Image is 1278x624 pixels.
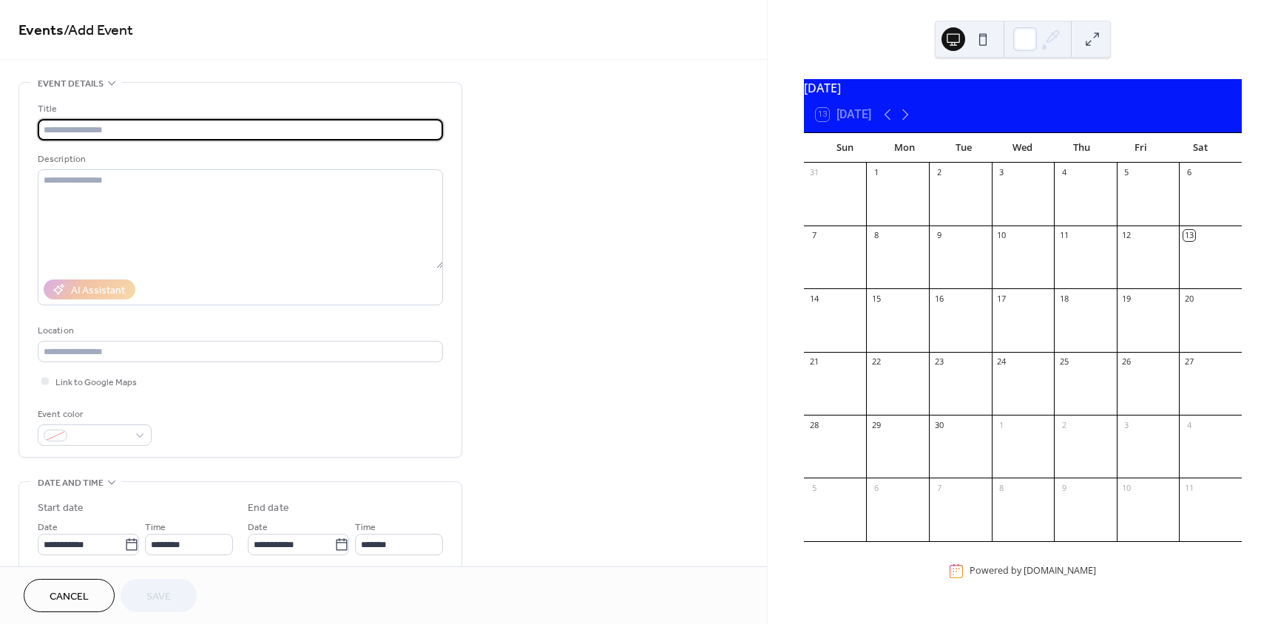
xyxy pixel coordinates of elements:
[996,230,1007,241] div: 10
[808,293,819,304] div: 14
[1183,230,1194,241] div: 13
[1183,293,1194,304] div: 20
[1121,419,1132,430] div: 3
[993,133,1052,163] div: Wed
[1058,356,1069,367] div: 25
[248,520,268,535] span: Date
[1052,133,1112,163] div: Thu
[1121,167,1132,178] div: 5
[38,407,149,422] div: Event color
[64,16,133,45] span: / Add Event
[55,375,137,390] span: Link to Google Maps
[1058,230,1069,241] div: 11
[1058,167,1069,178] div: 4
[808,167,819,178] div: 31
[145,520,166,535] span: Time
[933,293,944,304] div: 16
[1183,167,1194,178] div: 6
[808,356,819,367] div: 21
[248,501,289,516] div: End date
[933,230,944,241] div: 9
[38,323,440,339] div: Location
[933,419,944,430] div: 30
[870,293,882,304] div: 15
[870,419,882,430] div: 29
[1058,293,1069,304] div: 18
[38,152,440,167] div: Description
[808,230,819,241] div: 7
[996,419,1007,430] div: 1
[1183,482,1194,493] div: 11
[933,482,944,493] div: 7
[1024,565,1096,577] a: [DOMAIN_NAME]
[804,79,1242,97] div: [DATE]
[870,167,882,178] div: 1
[1121,230,1132,241] div: 12
[1183,356,1194,367] div: 27
[808,482,819,493] div: 5
[38,501,84,516] div: Start date
[1121,356,1132,367] div: 26
[1058,419,1069,430] div: 2
[1121,482,1132,493] div: 10
[875,133,934,163] div: Mon
[38,76,104,92] span: Event details
[970,565,1096,577] div: Powered by
[1112,133,1171,163] div: Fri
[1058,482,1069,493] div: 9
[933,356,944,367] div: 23
[38,475,104,491] span: Date and time
[996,356,1007,367] div: 24
[38,520,58,535] span: Date
[1183,419,1194,430] div: 4
[933,167,944,178] div: 2
[50,589,89,605] span: Cancel
[38,101,440,117] div: Title
[816,133,875,163] div: Sun
[870,482,882,493] div: 6
[870,230,882,241] div: 8
[1121,293,1132,304] div: 19
[996,167,1007,178] div: 3
[996,482,1007,493] div: 8
[870,356,882,367] div: 22
[934,133,993,163] div: Tue
[1171,133,1230,163] div: Sat
[355,520,376,535] span: Time
[808,419,819,430] div: 28
[18,16,64,45] a: Events
[24,579,115,612] button: Cancel
[996,293,1007,304] div: 17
